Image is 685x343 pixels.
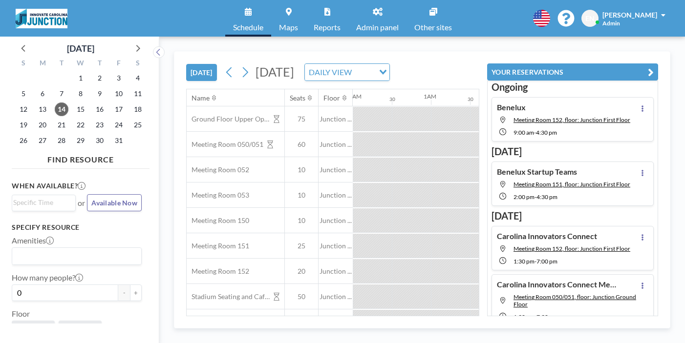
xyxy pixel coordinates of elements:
[33,58,52,70] div: M
[17,134,30,147] span: Sunday, October 26, 2025
[319,267,353,276] span: Junction ...
[74,87,87,101] span: Wednesday, October 8, 2025
[285,267,318,276] span: 20
[112,102,126,116] span: Friday, October 17, 2025
[52,58,71,70] div: T
[319,216,353,225] span: Junction ...
[497,167,577,177] h4: Benelux Startup Teams
[55,87,68,101] span: Tuesday, October 7, 2025
[290,94,305,102] div: Seats
[55,134,68,147] span: Tuesday, October 28, 2025
[36,118,49,132] span: Monday, October 20, 2025
[90,58,109,70] div: T
[74,118,87,132] span: Wednesday, October 22, 2025
[536,193,557,201] span: 4:30 PM
[514,293,636,308] span: Meeting Room 050/051, floor: Junction Ground Floor
[36,134,49,147] span: Monday, October 27, 2025
[112,71,126,85] span: Friday, October 3, 2025
[305,64,389,81] div: Search for option
[16,9,67,28] img: organization-logo
[187,191,249,200] span: Meeting Room 053
[319,242,353,250] span: Junction ...
[355,66,373,79] input: Search for option
[307,66,354,79] span: DAILY VIEW
[534,129,536,136] span: -
[87,194,142,211] button: Available Now
[323,94,340,102] div: Floor
[279,23,298,31] span: Maps
[109,58,128,70] div: F
[285,292,318,301] span: 50
[536,258,557,265] span: 7:00 PM
[319,140,353,149] span: Junction ...
[285,165,318,174] span: 10
[535,193,536,201] span: -
[187,140,263,149] span: Meeting Room 050/051
[514,181,630,188] span: Meeting Room 151, floor: Junction First Floor
[71,58,90,70] div: W
[12,236,54,245] label: Amenities
[414,23,452,31] span: Other sites
[186,64,217,81] button: [DATE]
[256,64,294,79] span: [DATE]
[187,292,270,301] span: Stadium Seating and Cafe area
[93,71,107,85] span: Thursday, October 2, 2025
[112,134,126,147] span: Friday, October 31, 2025
[12,309,30,319] label: Floor
[12,248,141,264] div: Search for option
[319,292,353,301] span: Junction ...
[118,284,130,301] button: -
[91,199,137,207] span: Available Now
[514,193,535,201] span: 2:00 PM
[112,87,126,101] span: Friday, October 10, 2025
[535,313,536,321] span: -
[187,115,270,123] span: Ground Floor Upper Open Area
[233,23,263,31] span: Schedule
[602,11,657,19] span: [PERSON_NAME]
[497,231,597,241] h4: Carolina Innovators Connect
[345,93,362,100] div: 12AM
[187,165,249,174] span: Meeting Room 052
[536,313,557,321] span: 7:30 PM
[13,197,70,208] input: Search for option
[285,216,318,225] span: 10
[192,94,210,102] div: Name
[78,198,85,208] span: or
[492,81,654,93] h3: Ongoing
[74,102,87,116] span: Wednesday, October 15, 2025
[131,71,145,85] span: Saturday, October 4, 2025
[356,23,399,31] span: Admin panel
[535,258,536,265] span: -
[93,118,107,132] span: Thursday, October 23, 2025
[74,71,87,85] span: Wednesday, October 1, 2025
[602,20,620,27] span: Admin
[536,129,557,136] span: 4:30 PM
[285,242,318,250] span: 25
[74,134,87,147] span: Wednesday, October 29, 2025
[12,151,150,164] h4: FIND RESOURCE
[131,87,145,101] span: Saturday, October 11, 2025
[93,102,107,116] span: Thursday, October 16, 2025
[285,115,318,123] span: 75
[492,210,654,222] h3: [DATE]
[285,140,318,149] span: 60
[514,129,534,136] span: 9:00 AM
[130,284,142,301] button: +
[17,102,30,116] span: Sunday, October 12, 2025
[36,102,49,116] span: Monday, October 13, 2025
[17,87,30,101] span: Sunday, October 5, 2025
[187,216,249,225] span: Meeting Room 150
[112,118,126,132] span: Friday, October 24, 2025
[487,63,658,81] button: YOUR RESERVATIONS
[497,102,526,112] h4: Benelux
[314,23,341,31] span: Reports
[67,41,94,55] div: [DATE]
[514,313,535,321] span: 1:30 PM
[13,250,136,262] input: Search for option
[514,245,630,252] span: Meeting Room 152, floor: Junction First Floor
[319,191,353,200] span: Junction ...
[424,93,436,100] div: 1AM
[55,118,68,132] span: Tuesday, October 21, 2025
[131,102,145,116] span: Saturday, October 18, 2025
[12,223,142,232] h3: Specify resource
